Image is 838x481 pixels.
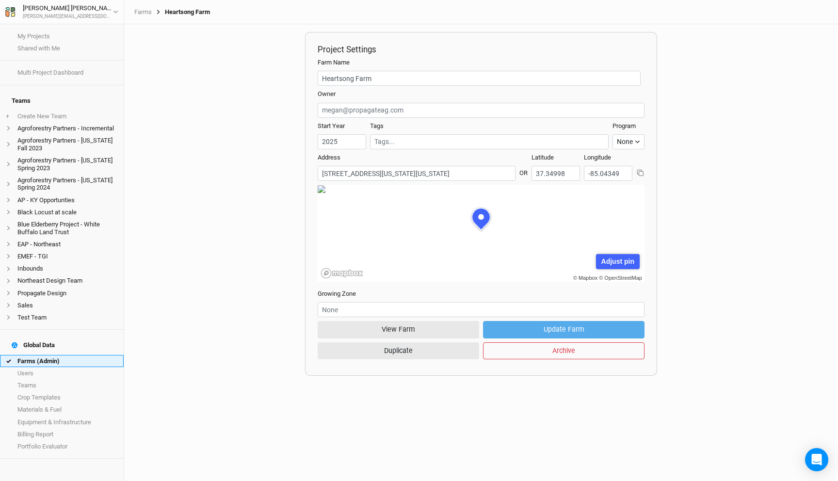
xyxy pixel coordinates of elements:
[617,137,633,147] div: None
[318,103,645,118] input: megan@propagateag.com
[612,134,645,149] button: None
[318,153,340,162] label: Address
[370,122,384,130] label: Tags
[318,134,366,149] input: Start Year
[805,448,828,471] div: Open Intercom Messenger
[134,8,152,16] a: Farms
[596,254,639,269] div: Adjust pin
[5,3,119,20] button: [PERSON_NAME] [PERSON_NAME][PERSON_NAME][EMAIL_ADDRESS][DOMAIN_NAME]
[483,321,645,338] button: Update Farm
[318,302,645,317] input: None
[23,13,113,20] div: [PERSON_NAME][EMAIL_ADDRESS][DOMAIN_NAME]
[6,91,118,111] h4: Teams
[584,153,611,162] label: Longitude
[519,161,528,177] div: OR
[318,321,479,338] button: View Farm
[584,166,632,181] input: Longitude
[318,289,356,298] label: Growing Zone
[6,112,9,120] span: +
[612,122,636,130] label: Program
[318,58,350,67] label: Farm Name
[318,166,516,181] input: Address (123 James St...)
[573,275,597,281] a: © Mapbox
[318,90,336,98] label: Owner
[532,166,580,181] input: Latitude
[321,268,363,279] a: Mapbox logo
[483,342,645,359] button: Archive
[318,122,345,130] label: Start Year
[318,45,645,54] h2: Project Settings
[318,342,479,359] button: Duplicate
[374,137,604,147] input: Tags...
[152,8,210,16] div: Heartsong Farm
[532,153,554,162] label: Latitude
[12,341,55,349] div: Global Data
[23,3,113,13] div: [PERSON_NAME] [PERSON_NAME]
[318,71,641,86] input: Project/Farm Name
[599,275,642,281] a: © OpenStreetMap
[636,169,645,177] button: Copy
